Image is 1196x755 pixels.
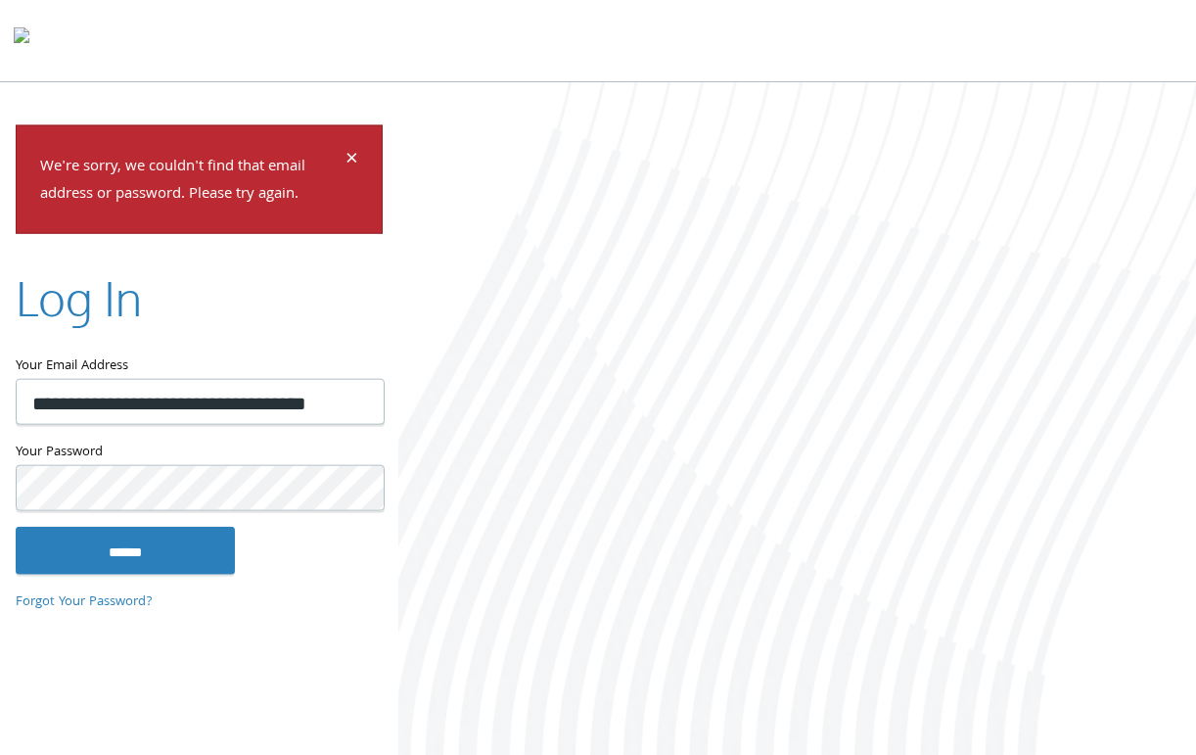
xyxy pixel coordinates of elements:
img: todyl-logo-dark.svg [14,21,29,60]
span: × [345,141,358,179]
a: Forgot Your Password? [16,590,153,612]
label: Your Password [16,441,383,465]
p: We're sorry, we couldn't find that email address or password. Please try again. [40,153,343,210]
button: Dismiss alert [345,149,358,172]
h2: Log In [16,265,142,331]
